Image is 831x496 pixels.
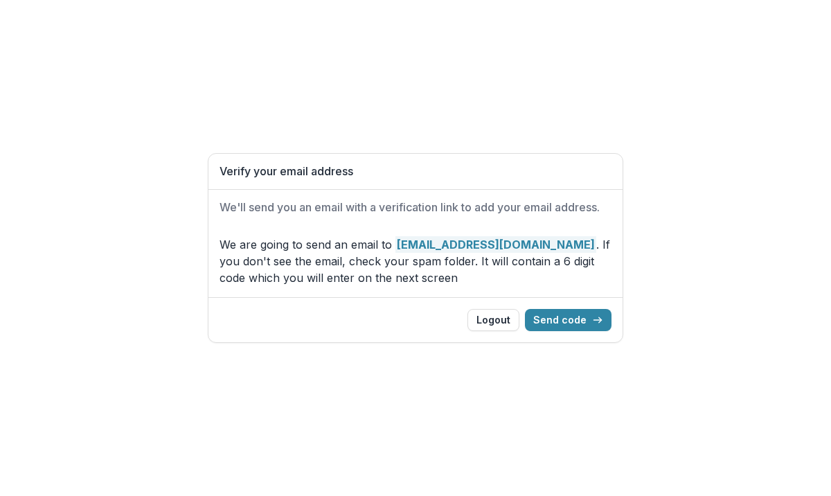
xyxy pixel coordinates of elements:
[220,165,611,178] h1: Verify your email address
[395,236,596,253] strong: [EMAIL_ADDRESS][DOMAIN_NAME]
[467,309,519,331] button: Logout
[220,201,611,214] h2: We'll send you an email with a verification link to add your email address.
[220,236,611,286] p: We are going to send an email to . If you don't see the email, check your spam folder. It will co...
[525,309,611,331] button: Send code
